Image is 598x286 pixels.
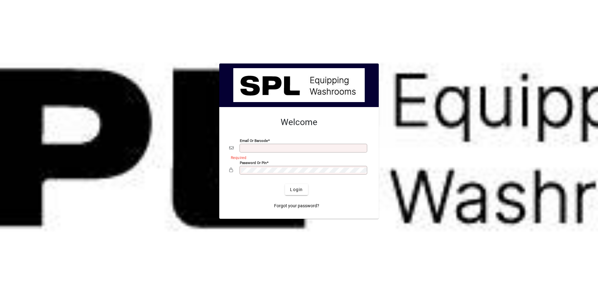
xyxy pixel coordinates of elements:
[290,186,303,193] span: Login
[240,161,267,165] mat-label: Password or Pin
[229,117,369,128] h2: Welcome
[240,138,268,143] mat-label: Email or Barcode
[231,154,364,161] mat-error: Required
[272,200,322,211] a: Forgot your password?
[285,184,308,195] button: Login
[274,203,319,209] span: Forgot your password?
